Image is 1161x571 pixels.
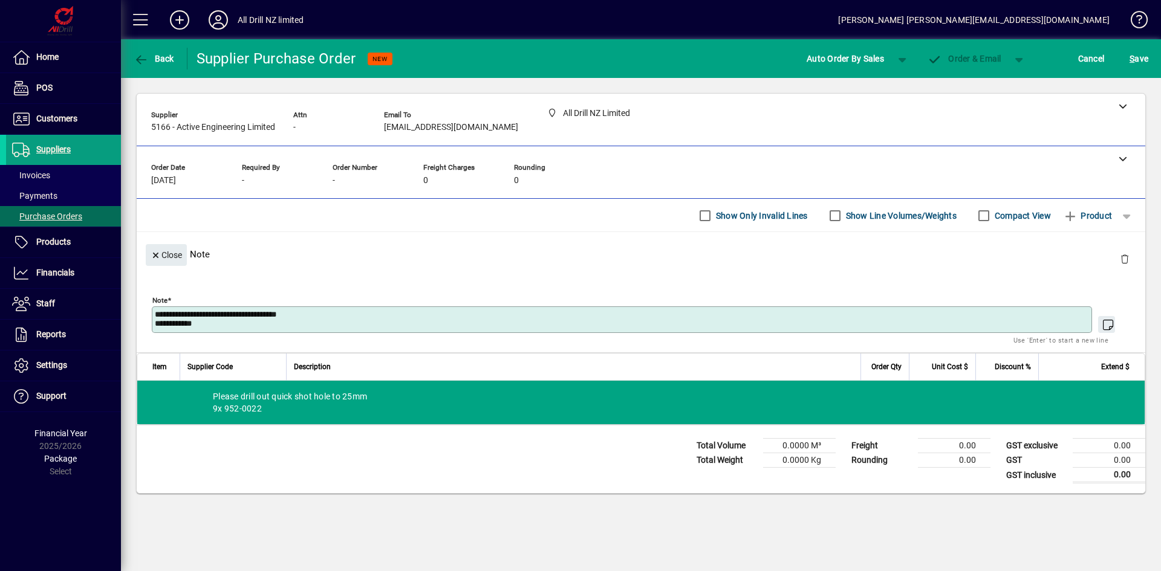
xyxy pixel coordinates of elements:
button: Close [146,244,187,266]
span: Financial Year [34,428,87,438]
a: Invoices [6,165,121,185]
span: Auto Order By Sales [807,49,884,68]
span: Extend $ [1101,360,1130,373]
span: Staff [36,298,55,308]
span: Payments [12,191,57,201]
button: Product [1057,205,1118,227]
span: [DATE] [151,176,176,185]
button: Add [160,9,199,31]
td: 0.0000 M³ [763,439,836,453]
span: Reports [36,329,66,339]
td: 0.00 [1073,453,1145,468]
mat-label: Note [152,296,167,305]
a: Knowledge Base [1122,2,1146,42]
label: Show Only Invalid Lines [714,210,808,222]
span: Supplier Code [187,360,233,373]
span: [EMAIL_ADDRESS][DOMAIN_NAME] [384,123,518,132]
div: Note [137,232,1145,276]
a: Customers [6,104,121,134]
td: Freight [845,439,918,453]
button: Profile [199,9,238,31]
span: Back [134,54,174,63]
span: Product [1063,206,1112,225]
span: Discount % [995,360,1031,373]
app-page-header-button: Delete [1110,253,1139,264]
span: NEW [372,55,388,63]
span: Unit Cost $ [932,360,968,373]
td: GST [1000,453,1073,468]
span: Order Qty [871,360,902,373]
span: ave [1130,49,1148,68]
label: Show Line Volumes/Weights [844,210,957,222]
a: Products [6,227,121,257]
span: Item [152,360,167,373]
div: Please drill out quick shot hole to 25mm 9x 952-0022 [137,381,1145,424]
span: - [293,123,296,132]
span: - [333,176,335,185]
a: Reports [6,320,121,350]
div: All Drill NZ limited [238,10,304,30]
a: Home [6,42,121,73]
td: 0.00 [918,439,990,453]
a: Payments [6,185,121,206]
span: Invoices [12,170,50,180]
span: Support [36,391,67,401]
span: 0 [514,176,519,185]
button: Cancel [1075,48,1108,69]
span: Customers [36,114,77,123]
button: Auto Order By Sales [801,48,890,69]
span: 5166 - Active Engineering Limited [151,123,275,132]
td: 0.0000 Kg [763,453,836,468]
a: Support [6,381,121,411]
label: Compact View [992,210,1051,222]
button: Back [131,48,177,69]
app-page-header-button: Close [143,249,190,260]
td: Total Volume [691,439,763,453]
span: S [1130,54,1134,63]
button: Order & Email [922,48,1007,69]
span: Package [44,454,77,463]
td: Rounding [845,453,918,468]
mat-hint: Use 'Enter' to start a new line [1013,333,1108,347]
span: 0 [423,176,428,185]
span: Order & Email [928,54,1001,63]
span: Settings [36,360,67,370]
td: 0.00 [1073,439,1145,453]
span: Suppliers [36,144,71,154]
span: Close [151,245,182,265]
td: GST exclusive [1000,439,1073,453]
td: Total Weight [691,453,763,468]
div: [PERSON_NAME] [PERSON_NAME][EMAIL_ADDRESS][DOMAIN_NAME] [838,10,1110,30]
span: Products [36,237,71,247]
td: 0.00 [1073,468,1145,483]
a: Settings [6,350,121,381]
span: Financials [36,268,74,277]
span: Purchase Orders [12,211,82,221]
span: Cancel [1078,49,1105,68]
td: GST inclusive [1000,468,1073,483]
div: Supplier Purchase Order [197,49,356,68]
span: Home [36,52,59,62]
span: Description [294,360,331,373]
app-page-header-button: Back [121,48,187,69]
td: 0.00 [918,453,990,468]
span: - [242,176,244,185]
button: Delete [1110,244,1139,273]
button: Save [1127,48,1151,69]
a: POS [6,73,121,103]
a: Purchase Orders [6,206,121,227]
a: Staff [6,289,121,319]
span: POS [36,83,53,92]
a: Financials [6,258,121,288]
